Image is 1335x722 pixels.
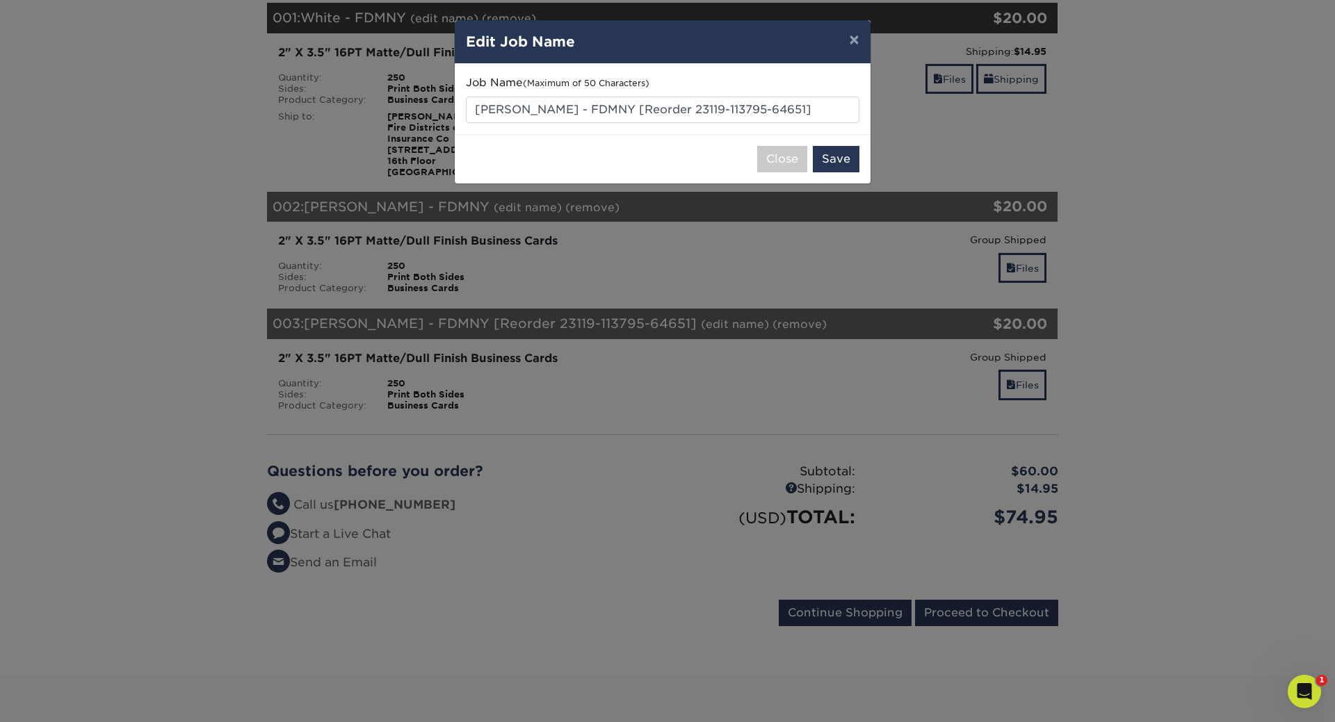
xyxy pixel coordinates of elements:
[1288,675,1321,708] iframe: Intercom live chat
[523,78,649,88] small: (Maximum of 50 Characters)
[466,97,859,123] input: Descriptive Name
[757,146,807,172] button: Close
[813,146,859,172] button: Save
[466,31,859,52] h4: Edit Job Name
[466,75,649,91] label: Job Name
[838,20,870,59] button: ×
[1316,675,1327,686] span: 1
